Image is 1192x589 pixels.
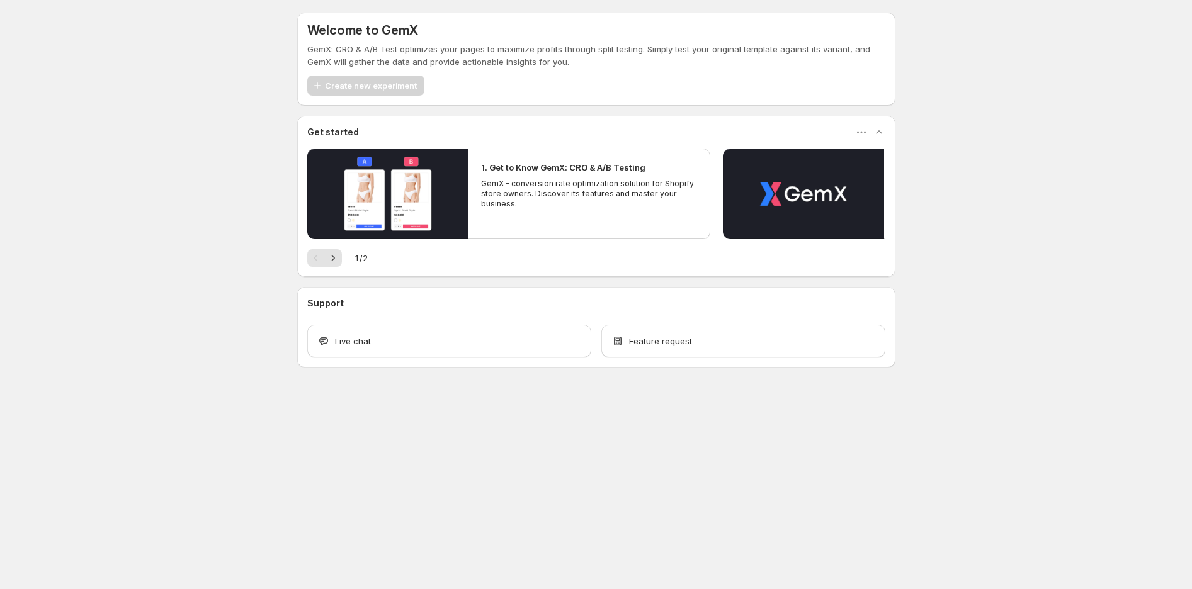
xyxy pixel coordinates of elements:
[335,335,371,347] span: Live chat
[307,149,468,239] button: Play video
[481,161,645,174] h2: 1. Get to Know GemX: CRO & A/B Testing
[324,249,342,267] button: Next
[355,252,368,264] span: 1 / 2
[307,23,418,38] h5: Welcome to GemX
[723,149,884,239] button: Play video
[629,335,692,347] span: Feature request
[307,126,359,138] h3: Get started
[307,297,344,310] h3: Support
[481,179,698,209] p: GemX - conversion rate optimization solution for Shopify store owners. Discover its features and ...
[307,249,342,267] nav: Pagination
[307,43,885,68] p: GemX: CRO & A/B Test optimizes your pages to maximize profits through split testing. Simply test ...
